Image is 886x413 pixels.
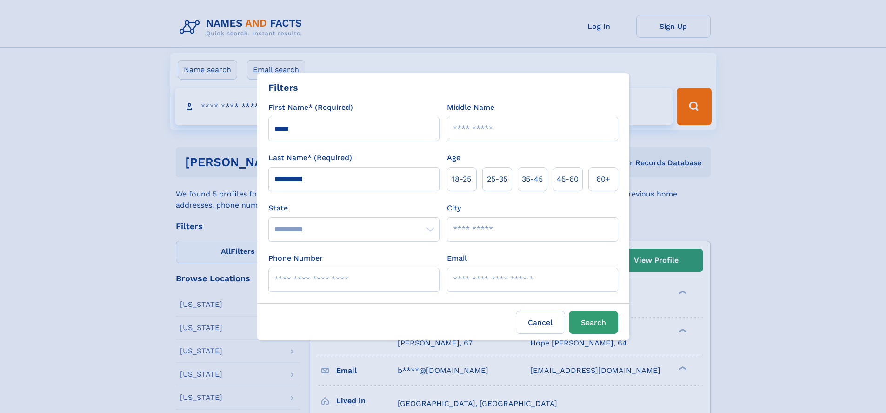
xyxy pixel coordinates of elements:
[447,152,460,163] label: Age
[557,174,579,185] span: 45‑60
[447,102,494,113] label: Middle Name
[596,174,610,185] span: 60+
[452,174,471,185] span: 18‑25
[569,311,618,334] button: Search
[522,174,543,185] span: 35‑45
[516,311,565,334] label: Cancel
[268,203,440,214] label: State
[447,203,461,214] label: City
[487,174,507,185] span: 25‑35
[268,102,353,113] label: First Name* (Required)
[447,253,467,264] label: Email
[268,253,323,264] label: Phone Number
[268,152,352,163] label: Last Name* (Required)
[268,81,298,95] div: Filters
